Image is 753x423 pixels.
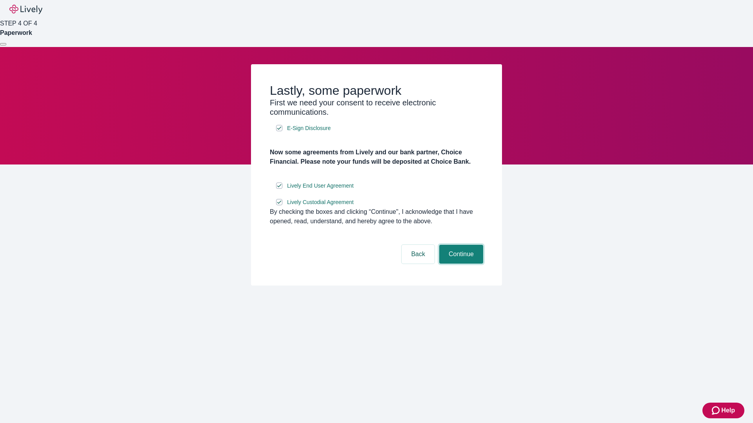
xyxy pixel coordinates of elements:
a: e-sign disclosure document [286,197,355,207]
span: E-Sign Disclosure [287,124,331,132]
span: Lively End User Agreement [287,182,354,190]
img: Lively [9,5,42,14]
h3: First we need your consent to receive electronic communications. [270,98,483,117]
div: By checking the boxes and clicking “Continue", I acknowledge that I have opened, read, understand... [270,207,483,226]
span: Lively Custodial Agreement [287,198,354,206]
h4: Now some agreements from Lively and our bank partner, Choice Financial. Please note your funds wi... [270,148,483,166]
button: Zendesk support iconHelp [702,403,744,418]
span: Help [721,406,735,415]
h2: Lastly, some paperwork [270,83,483,98]
button: Back [402,245,435,264]
a: e-sign disclosure document [286,181,355,191]
svg: Zendesk support icon [712,406,721,415]
a: e-sign disclosure document [286,123,332,133]
button: Continue [439,245,483,264]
